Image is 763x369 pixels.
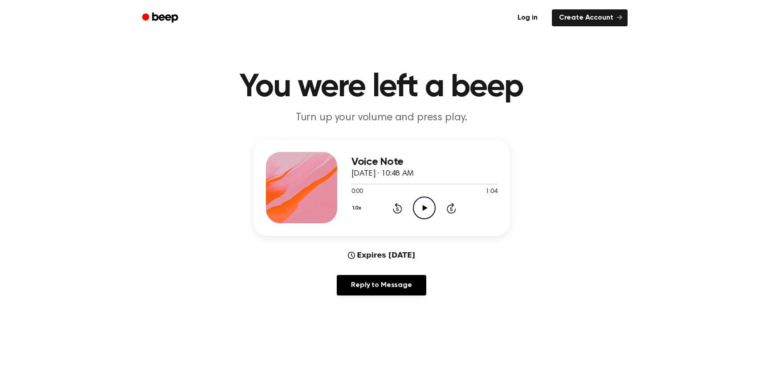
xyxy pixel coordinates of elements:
[351,156,498,168] h3: Voice Note
[351,170,414,178] span: [DATE] · 10:48 AM
[211,111,553,125] p: Turn up your volume and press play.
[337,275,426,295] a: Reply to Message
[552,9,628,26] a: Create Account
[348,250,415,261] div: Expires [DATE]
[486,187,497,197] span: 1:04
[509,8,547,28] a: Log in
[351,187,363,197] span: 0:00
[351,201,365,216] button: 1.0x
[136,9,186,27] a: Beep
[154,71,610,103] h1: You were left a beep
